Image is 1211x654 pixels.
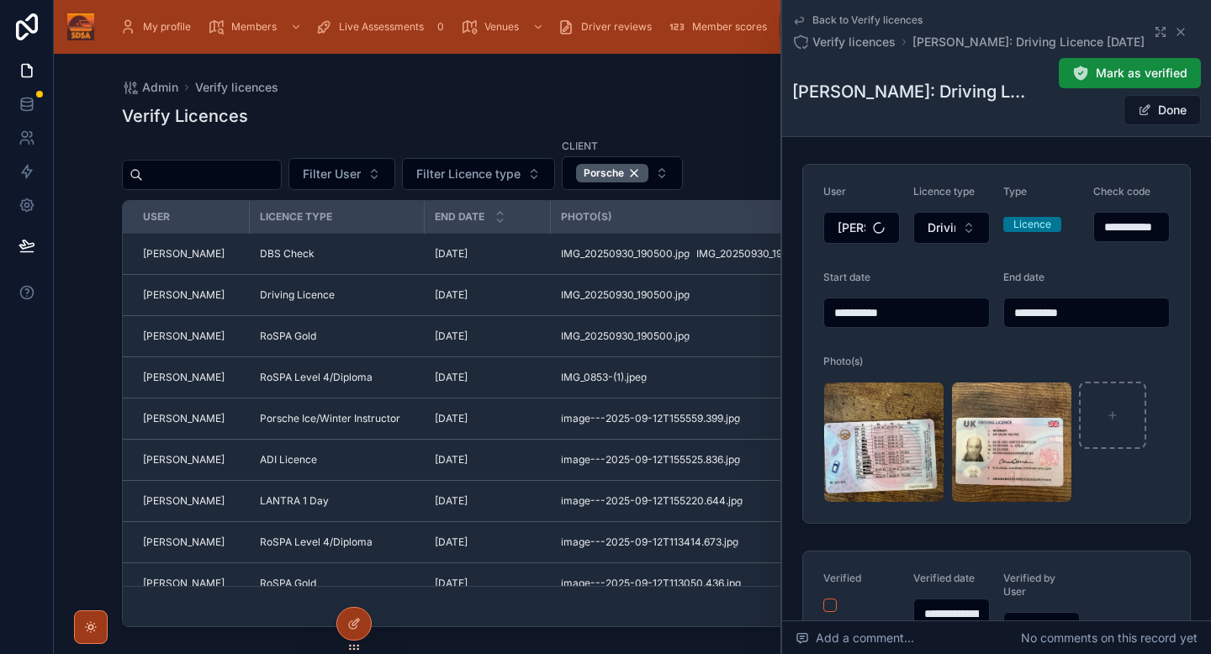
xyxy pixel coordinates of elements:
a: [PERSON_NAME]: Driving Licence [DATE] [912,34,1145,50]
span: .jpg [722,535,738,549]
span: [DATE] [435,330,468,343]
span: Verify licences [812,34,896,50]
span: Filter User [303,166,361,182]
span: .jpg [726,494,743,508]
a: RoSPA Level 4/Diploma [260,371,415,384]
a: [DATE] [435,412,541,425]
span: [PERSON_NAME] [143,330,225,343]
button: Select Button [562,156,683,190]
span: Porsche Ice/Winter Instructor [260,412,400,425]
span: RoSPA Gold [260,330,316,343]
span: .jpg [673,330,690,343]
span: ADI Licence [260,453,317,467]
span: Venues [484,20,519,34]
span: [PERSON_NAME] [143,371,225,384]
span: Photo(s) [823,355,863,367]
span: Driver reviews [581,20,652,34]
h1: Verify Licences [122,104,248,128]
button: Select Button [402,158,555,190]
span: [PERSON_NAME] [143,247,225,261]
span: Verified by User [1003,572,1055,598]
span: [DATE] [435,371,468,384]
label: Client [562,138,598,153]
span: [PERSON_NAME] [143,494,225,508]
a: image---2025-09-12T113414.673.jpg [561,535,837,549]
a: [DATE] [435,371,541,384]
span: [PERSON_NAME] [1018,620,1045,636]
a: Verify licences [792,34,896,50]
span: [PERSON_NAME] [143,535,225,549]
span: Type [1003,185,1027,198]
span: IMG_0853-(1) [561,371,624,384]
a: [DATE] [435,535,541,549]
a: [DATE] [435,330,541,343]
a: [DATE] [435,247,541,261]
span: IMG_20250930_190500 [561,330,673,343]
button: Select Button [1003,612,1080,644]
a: [PERSON_NAME] [143,535,240,549]
a: [PERSON_NAME] [143,371,240,384]
span: [PERSON_NAME] [838,219,865,236]
span: [DATE] [435,247,468,261]
span: image---2025-09-12T113414.673 [561,535,722,549]
span: .jpg [673,247,690,261]
a: image---2025-09-12T113050.436.jpg [561,577,837,590]
button: Unselect 2 [576,164,648,182]
span: [DATE] [435,535,468,549]
a: Porsche Ice/Winter Instructor [260,412,415,425]
a: [PERSON_NAME] [143,247,240,261]
span: IMG_20250930_190500 [696,247,808,261]
span: End date [1003,271,1044,283]
span: No comments on this record yet [1021,630,1198,646]
a: RoSPA Level 4/Diploma [260,535,415,549]
span: LANTRA 1 Day [260,494,329,508]
a: Member scores [664,12,779,42]
span: Add a comment... [796,630,914,646]
a: Admin [779,12,871,42]
a: Back to Verify licences [792,13,923,27]
a: [PERSON_NAME] [143,330,240,343]
a: image---2025-09-12T155525.836.jpg [561,453,837,467]
a: image---2025-09-12T155559.399.jpg [561,412,837,425]
span: Verified date [913,572,975,584]
span: Licence type [260,210,332,224]
span: [PERSON_NAME] [143,453,225,467]
span: Back to Verify licences [812,13,923,27]
a: DBS Check [260,247,415,261]
a: Live Assessments0 [310,12,456,42]
a: [DATE] [435,577,541,590]
a: [PERSON_NAME] [143,288,240,302]
span: End date [435,210,484,224]
a: Verify licences [195,79,278,96]
a: [DATE] [435,453,541,467]
span: Live Assessments [339,20,424,34]
a: IMG_20250930_190500.jpg [561,330,837,343]
a: image---2025-09-12T155220.644.jpg [561,494,837,508]
a: Venues [456,12,553,42]
img: App logo [67,13,94,40]
span: Photo(s) [561,210,612,224]
a: My profile [114,12,203,42]
a: [PERSON_NAME] [143,412,240,425]
button: Done [1124,95,1201,125]
a: IMG_20250930_190500.jpgIMG_20250930_190500.jpg [561,247,837,261]
span: [DATE] [435,494,468,508]
span: image---2025-09-12T113050.436 [561,577,724,590]
span: User [823,185,846,198]
span: Porsche [584,166,624,180]
span: image---2025-09-12T155220.644 [561,494,726,508]
span: Driving Licence [260,288,335,302]
span: image---2025-09-12T155525.836 [561,453,723,467]
span: My profile [143,20,191,34]
span: Licence type [913,185,975,198]
a: [PERSON_NAME] [143,453,240,467]
a: Admin [122,79,178,96]
button: Mark as verified [1059,58,1201,88]
div: scrollable content [108,8,1144,45]
a: IMG_20250930_190500.jpg [561,288,837,302]
a: RoSPA Gold [260,330,415,343]
span: [DATE] [435,288,468,302]
span: [DATE] [435,453,468,467]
